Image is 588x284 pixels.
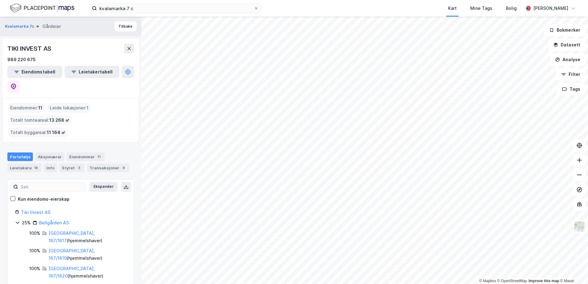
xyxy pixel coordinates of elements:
[67,152,105,161] div: Eiendommer
[89,182,117,192] button: Ekspander
[18,182,85,191] input: Søk
[7,56,36,63] div: 989 220 675
[35,152,64,161] div: Aksjonærer
[7,66,62,78] button: Eiendomstabell
[49,265,126,280] div: ( hjemmelshaver )
[21,210,50,215] a: Tiki Invest AS
[557,83,586,95] button: Tags
[87,164,129,172] div: Transaksjoner
[47,129,66,136] span: 11 164 ㎡
[479,279,496,283] a: Mapbox
[86,104,89,112] span: 1
[29,247,40,254] div: 100%
[556,68,586,81] button: Filter
[544,24,586,36] button: Bokmerker
[114,22,137,31] button: Tilbake
[49,266,95,278] a: [GEOGRAPHIC_DATA], 167/1620
[5,23,35,30] button: Kvalamarka 7c
[49,248,95,261] a: [GEOGRAPHIC_DATA], 167/1619
[22,219,31,227] div: 25%
[49,230,126,244] div: ( hjemmelshaver )
[529,279,559,283] a: Improve this map
[557,254,588,284] iframe: Chat Widget
[38,104,42,112] span: 11
[8,103,45,113] div: Eiendommer :
[47,103,91,113] div: Leide lokasjoner :
[7,164,42,172] div: Leietakere
[49,116,70,124] span: 13 268 ㎡
[574,221,585,232] img: Z
[33,165,39,171] div: 18
[548,39,586,51] button: Datasett
[49,247,126,262] div: ( hjemmelshaver )
[59,164,85,172] div: Styret
[76,165,82,171] div: 3
[49,231,95,243] a: [GEOGRAPHIC_DATA], 167/1617
[497,279,527,283] a: OpenStreetMap
[533,5,568,12] div: [PERSON_NAME]
[8,128,68,137] div: Totalt byggareal :
[7,152,33,161] div: Portefølje
[65,66,119,78] button: Leietakertabell
[18,195,70,203] div: Kun eiendoms-eierskap
[29,230,40,237] div: 100%
[10,3,74,14] img: logo.f888ab2527a4732fd821a326f86c7f29.svg
[7,44,53,53] div: TIKI INVEST AS
[96,154,102,160] div: 11
[29,265,40,272] div: 100%
[97,4,254,13] input: Søk på adresse, matrikkel, gårdeiere, leietakere eller personer
[8,115,72,125] div: Totalt tomteareal :
[550,53,586,66] button: Analyse
[44,164,57,172] div: Info
[470,5,492,12] div: Mine Tags
[506,5,517,12] div: Bolig
[448,5,457,12] div: Kart
[121,165,127,171] div: 8
[39,220,69,225] a: Bellgården AS
[557,254,588,284] div: Kontrollprogram for chat
[42,23,61,30] div: Gårdeier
